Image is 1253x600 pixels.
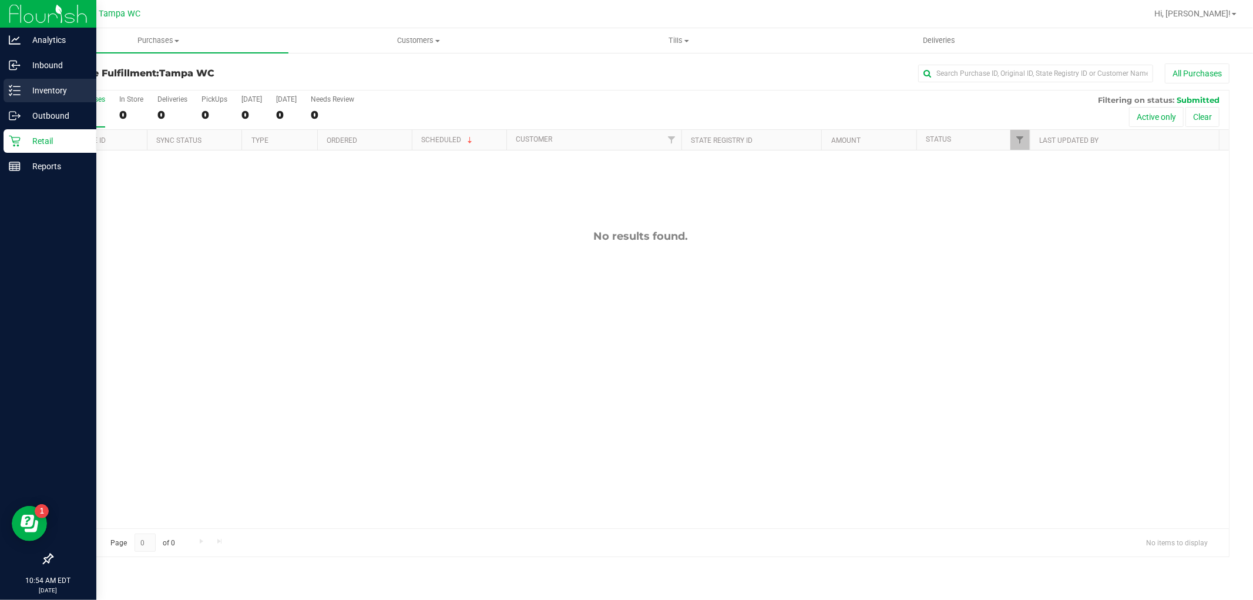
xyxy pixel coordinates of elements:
[311,108,354,122] div: 0
[918,65,1153,82] input: Search Purchase ID, Original ID, State Registry ID or Customer Name...
[251,136,268,145] a: Type
[5,586,91,595] p: [DATE]
[12,506,47,541] iframe: Resource center
[241,108,262,122] div: 0
[831,136,861,145] a: Amount
[549,28,809,53] a: Tills
[311,95,354,103] div: Needs Review
[119,108,143,122] div: 0
[289,35,548,46] span: Customers
[28,28,288,53] a: Purchases
[276,108,297,122] div: 0
[21,159,91,173] p: Reports
[1165,63,1230,83] button: All Purchases
[159,68,214,79] span: Tampa WC
[35,504,49,518] iframe: Resource center unread badge
[1039,136,1099,145] a: Last Updated By
[1177,95,1220,105] span: Submitted
[907,35,971,46] span: Deliveries
[21,33,91,47] p: Analytics
[662,130,681,150] a: Filter
[28,35,288,46] span: Purchases
[21,83,91,98] p: Inventory
[327,136,357,145] a: Ordered
[157,108,187,122] div: 0
[21,58,91,72] p: Inbound
[201,108,227,122] div: 0
[1010,130,1030,150] a: Filter
[201,95,227,103] div: PickUps
[1137,534,1217,551] span: No items to display
[926,135,951,143] a: Status
[691,136,753,145] a: State Registry ID
[52,68,444,79] h3: Purchase Fulfillment:
[516,135,553,143] a: Customer
[21,109,91,123] p: Outbound
[1129,107,1184,127] button: Active only
[9,85,21,96] inline-svg: Inventory
[9,160,21,172] inline-svg: Reports
[157,95,187,103] div: Deliveries
[5,575,91,586] p: 10:54 AM EDT
[288,28,549,53] a: Customers
[99,9,141,19] span: Tampa WC
[549,35,808,46] span: Tills
[9,34,21,46] inline-svg: Analytics
[9,110,21,122] inline-svg: Outbound
[1185,107,1220,127] button: Clear
[119,95,143,103] div: In Store
[1154,9,1231,18] span: Hi, [PERSON_NAME]!
[241,95,262,103] div: [DATE]
[21,134,91,148] p: Retail
[422,136,475,144] a: Scheduled
[809,28,1069,53] a: Deliveries
[9,59,21,71] inline-svg: Inbound
[9,135,21,147] inline-svg: Retail
[52,230,1229,243] div: No results found.
[100,534,185,552] span: Page of 0
[276,95,297,103] div: [DATE]
[157,136,202,145] a: Sync Status
[1098,95,1174,105] span: Filtering on status:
